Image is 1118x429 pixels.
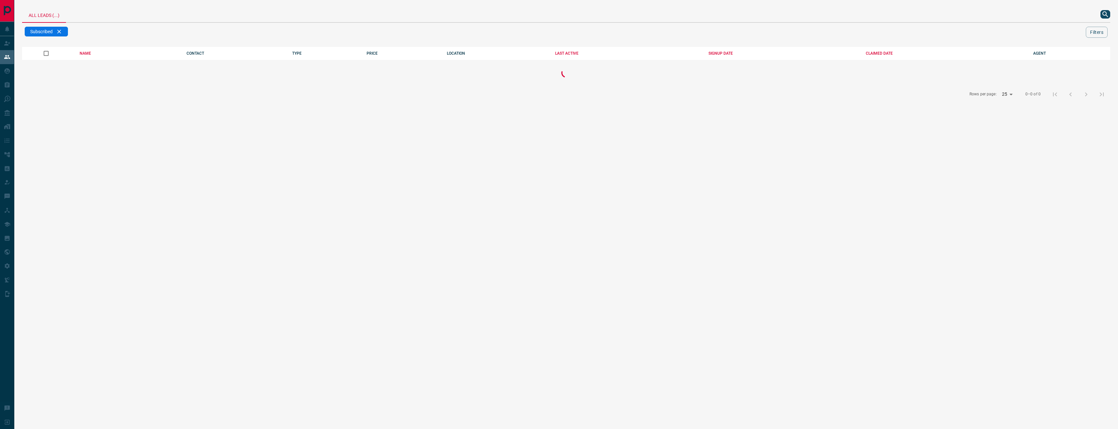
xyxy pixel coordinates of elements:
div: NAME [80,51,177,56]
div: CLAIMED DATE [866,51,1023,56]
div: CONTACT [187,51,282,56]
div: AGENT [1033,51,1110,56]
div: LOCATION [447,51,545,56]
div: 25 [999,90,1015,99]
div: Subscribed [25,27,68,36]
span: Subscribed [30,29,53,34]
p: Rows per page: [969,91,997,97]
button: Filters [1086,27,1108,38]
div: LAST ACTIVE [555,51,699,56]
div: SIGNUP DATE [708,51,856,56]
div: TYPE [292,51,357,56]
div: All Leads (...) [22,7,66,23]
div: PRICE [367,51,437,56]
button: search button [1100,10,1110,19]
div: Loading [534,66,599,79]
p: 0–0 of 0 [1025,91,1041,97]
